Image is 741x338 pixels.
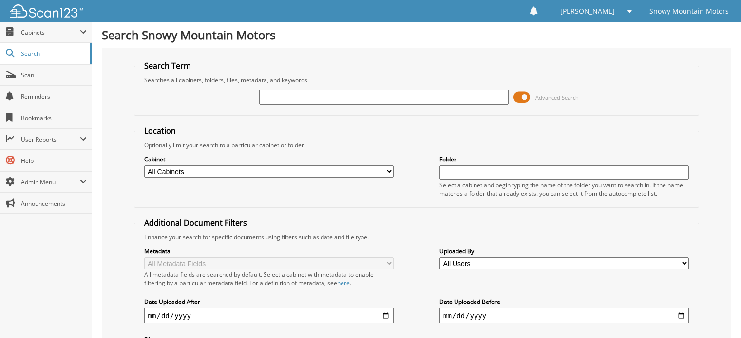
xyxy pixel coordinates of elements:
[439,247,689,255] label: Uploaded By
[439,181,689,197] div: Select a cabinet and begin typing the name of the folder you want to search in. If the name match...
[144,270,394,287] div: All metadata fields are searched by default. Select a cabinet with metadata to enable filtering b...
[139,217,252,228] legend: Additional Document Filters
[535,94,579,101] span: Advanced Search
[139,76,694,84] div: Searches all cabinets, folders, files, metadata, and keywords
[139,141,694,149] div: Optionally limit your search to a particular cabinet or folder
[439,308,689,323] input: end
[21,199,87,208] span: Announcements
[21,178,80,186] span: Admin Menu
[144,298,394,306] label: Date Uploaded After
[102,27,731,43] h1: Search Snowy Mountain Motors
[144,247,394,255] label: Metadata
[21,135,80,143] span: User Reports
[144,308,394,323] input: start
[139,60,196,71] legend: Search Term
[439,155,689,163] label: Folder
[337,279,350,287] a: here
[21,50,85,58] span: Search
[10,4,83,18] img: scan123-logo-white.svg
[21,28,80,36] span: Cabinets
[21,114,87,122] span: Bookmarks
[139,125,181,136] legend: Location
[649,8,729,14] span: Snowy Mountain Motors
[439,298,689,306] label: Date Uploaded Before
[21,157,87,165] span: Help
[560,8,615,14] span: [PERSON_NAME]
[21,71,87,79] span: Scan
[144,155,394,163] label: Cabinet
[139,233,694,241] div: Enhance your search for specific documents using filters such as date and file type.
[21,92,87,101] span: Reminders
